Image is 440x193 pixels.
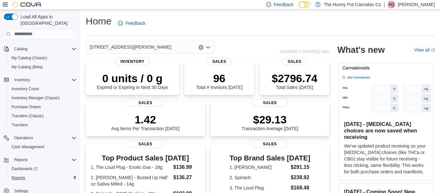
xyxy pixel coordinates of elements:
span: Transfers [12,122,28,128]
a: View allExternal link [414,47,435,53]
dd: $136.27 [173,174,200,181]
div: Aleha Qureshi [387,1,395,8]
span: Inventory [12,76,77,84]
button: Reports [6,173,79,182]
p: We've updated product receiving so your [MEDICAL_DATA] choices (like THCa or CBG) stay visible fo... [344,143,428,175]
span: Transfers (Classic) [9,112,77,120]
button: Transfers [6,121,79,130]
a: My Catalog (Beta) [9,63,45,71]
div: Expired or Expiring in Next 30 Days [97,72,168,90]
button: Catalog [12,45,30,53]
h3: [DATE] - [MEDICAL_DATA] choices are now saved when receiving [344,121,428,140]
button: Inventory [12,76,33,84]
dt: 3. The Loud Plug [229,185,288,191]
button: Operations [12,134,36,142]
h3: Top Brand Sales [DATE] [229,154,310,162]
h2: What's new [337,45,385,55]
a: Transfers [9,121,30,129]
span: My Catalog (Beta) [9,63,77,71]
dd: $168.48 [291,184,311,192]
p: [PERSON_NAME] [398,1,435,8]
span: Inventory Count [9,85,77,93]
p: 0 units / 0 g [97,72,168,85]
dt: 2. Spinach [229,174,288,181]
a: Dashboards [9,165,40,173]
a: Inventory Manager (Classic) [9,94,62,102]
span: Sales [252,140,288,148]
button: My Catalog (Beta) [6,63,79,72]
span: Sales [128,99,163,107]
p: 96 [196,72,243,85]
a: Reports [9,174,28,182]
p: $29.13 [242,113,298,126]
span: Purchase Orders [12,104,41,110]
p: $2796.74 [272,72,317,85]
span: Inventory Count [12,86,39,92]
span: My Catalog (Classic) [12,55,47,61]
span: Catalog [12,45,77,53]
input: Dark Mode [299,1,312,8]
span: Transfers (Classic) [12,113,44,119]
button: Inventory Manager (Classic) [6,93,79,102]
a: Purchase Orders [9,103,43,111]
span: Reports [14,157,28,162]
div: Total # Invoices [DATE] [196,72,243,90]
button: Catalog [1,44,79,53]
span: Inventory Manager (Classic) [9,94,77,102]
span: Reports [12,175,25,180]
a: Dashboards [6,164,79,173]
dt: 1. [PERSON_NAME] [229,164,288,170]
p: Updated 1 minute(s) ago [280,49,330,54]
a: Transfers (Classic) [9,112,46,120]
span: AQ [388,1,394,8]
a: My Catalog (Classic) [9,54,50,62]
span: Cash Management [12,144,44,150]
span: My Catalog (Classic) [9,54,77,62]
span: Purchase Orders [9,103,77,111]
span: Catalog [14,46,27,52]
span: Feedback [126,20,145,26]
button: Clear input [198,45,204,50]
button: Inventory Count [6,84,79,93]
span: Transfers [9,121,77,129]
button: Inventory [1,75,79,84]
div: Transaction Average [DATE] [242,113,298,131]
dd: $291.15 [291,163,311,171]
span: Inventory [14,77,30,82]
a: Cash Management [9,143,47,151]
span: Dashboards [12,166,37,171]
dt: 2. [PERSON_NAME] - Busted Up Half oz Sativa Milled - 14g [91,174,171,187]
span: Feedback [274,1,293,8]
h3: Top Product Sales [DATE] [91,154,200,162]
span: Dashboards [9,165,77,173]
dd: $136.99 [173,163,200,171]
span: Sales [252,99,288,107]
a: Feedback [115,17,148,30]
span: Inventory [115,58,150,65]
dd: $238.92 [291,174,311,181]
button: Open list of options [206,45,211,50]
svg: External link [431,48,435,52]
div: Total Sales [DATE] [272,72,317,90]
span: [STREET_ADDRESS][PERSON_NAME] [90,43,171,51]
button: Operations [1,133,79,142]
p: The Hunny Pot Cannabis Co [324,1,381,8]
span: Load All Apps in [GEOGRAPHIC_DATA] [18,14,77,26]
div: Avg Items Per Transaction [DATE] [111,113,179,131]
span: Operations [14,135,33,140]
p: 1.42 [111,113,179,126]
span: My Catalog (Beta) [12,64,43,70]
span: Reports [12,156,77,164]
span: Operations [12,134,77,142]
button: Purchase Orders [6,102,79,111]
h1: Home [86,15,111,28]
span: Cash Management [9,143,77,151]
button: Transfers (Classic) [6,111,79,121]
dt: 1. The Loud Plug - Exotic Gas - 28g [91,164,171,170]
span: Reports [9,174,77,182]
span: Sales [282,58,307,65]
span: Sales [207,58,231,65]
span: Inventory Manager (Classic) [12,95,60,101]
img: Cova [13,1,42,8]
